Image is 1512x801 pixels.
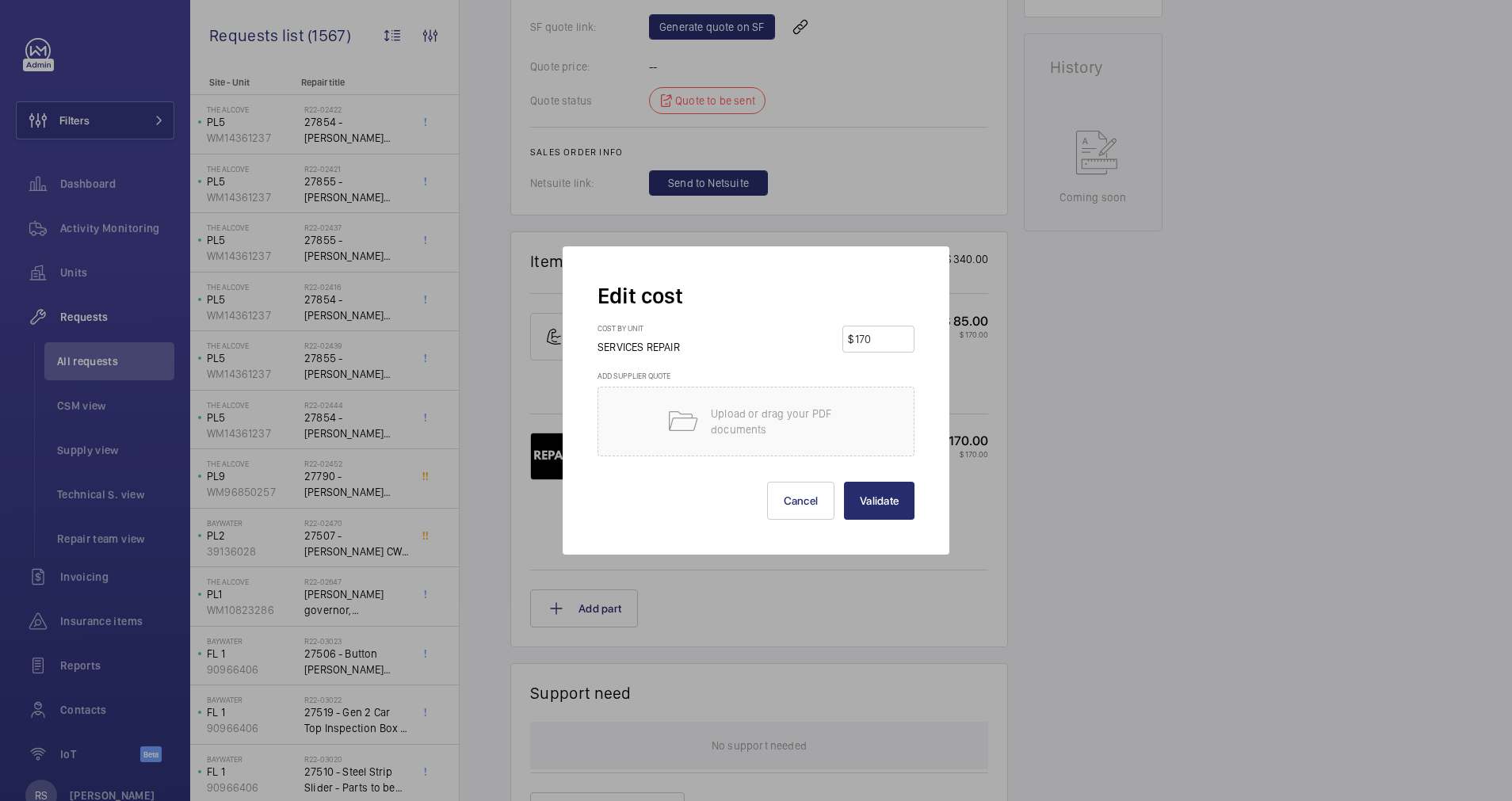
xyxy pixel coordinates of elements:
[598,323,696,339] h3: Cost by unit
[598,341,680,353] span: SERVICES REPAIR
[767,482,835,520] button: Cancel
[711,406,846,437] p: Upload or drag your PDF documents
[848,331,853,347] div: $
[853,326,909,352] input: --
[598,371,914,387] h3: Add supplier quote
[598,281,914,311] h2: Edit cost
[844,482,914,520] button: Validate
